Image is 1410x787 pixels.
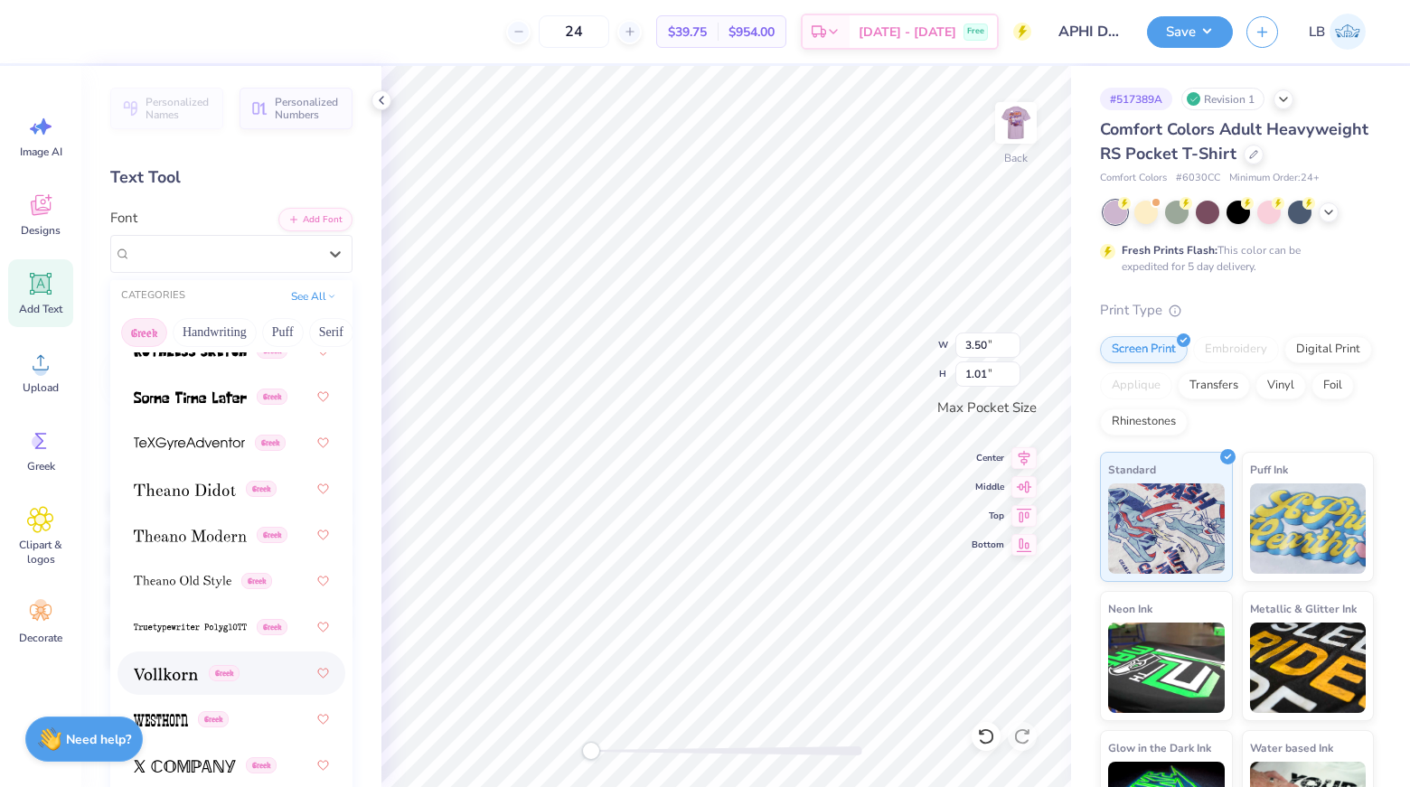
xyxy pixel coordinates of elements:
img: Back [998,105,1034,141]
span: Greek [255,435,286,451]
img: Puff Ink [1250,483,1367,574]
a: LB [1301,14,1374,50]
img: Ruthless Sketch [134,345,247,358]
div: # 517389A [1100,88,1172,110]
button: Save [1147,16,1233,48]
span: Free [967,25,984,38]
div: Vinyl [1255,372,1306,399]
div: Back [1004,150,1028,166]
img: Westhorn [134,714,188,726]
span: Greek [246,757,277,773]
span: Bottom [972,538,1004,552]
div: Transfers [1178,372,1250,399]
img: Metallic & Glitter Ink [1250,623,1367,713]
div: Print Type [1100,300,1374,321]
span: Greek [241,573,272,589]
input: Untitled Design [1045,14,1133,50]
div: Text Tool [110,165,352,190]
button: Greek [121,318,167,347]
span: Greek [209,665,240,681]
span: Clipart & logos [11,538,70,567]
img: Truetypewriter PolyglOTT [134,622,247,634]
span: Top [972,509,1004,523]
input: – – [539,15,609,48]
span: Standard [1108,460,1156,479]
span: Add Text [19,302,62,316]
span: Comfort Colors Adult Heavyweight RS Pocket T-Shirt [1100,118,1368,164]
span: $954.00 [728,23,775,42]
img: Theano Modern [134,529,247,542]
span: Greek [198,711,229,727]
div: Rhinestones [1100,408,1188,436]
span: Middle [972,480,1004,494]
div: Screen Print [1100,336,1188,363]
span: [DATE] - [DATE] [859,23,956,42]
span: Neon Ink [1108,599,1152,618]
span: Designs [21,223,61,238]
div: Accessibility label [582,742,600,760]
img: Some Time Later [134,391,247,404]
img: TeXGyreAdventor [134,437,245,450]
img: Standard [1108,483,1225,574]
span: Personalized Names [146,96,212,121]
button: See All [286,287,342,305]
span: Greek [257,389,287,405]
img: Laken Brown [1330,14,1366,50]
div: CATEGORIES [121,288,185,304]
span: Personalized Numbers [275,96,342,121]
span: Minimum Order: 24 + [1229,171,1320,186]
span: # 6030CC [1176,171,1220,186]
span: Greek [246,481,277,497]
span: LB [1309,22,1325,42]
span: Image AI [20,145,62,159]
span: Greek [257,527,287,543]
strong: Fresh Prints Flash: [1122,243,1217,258]
img: Neon Ink [1108,623,1225,713]
span: Upload [23,380,59,395]
span: Puff Ink [1250,460,1288,479]
span: Greek [257,619,287,635]
button: Personalized Numbers [240,88,352,129]
div: Embroidery [1193,336,1279,363]
img: Theano Old Style [134,576,231,588]
img: Theano Didot [134,483,236,496]
span: Metallic & Glitter Ink [1250,599,1357,618]
button: Serif [309,318,353,347]
span: Glow in the Dark Ink [1108,738,1211,757]
span: $39.75 [668,23,707,42]
div: Applique [1100,372,1172,399]
img: Vollkorn [134,668,198,680]
button: Personalized Names [110,88,223,129]
span: Center [972,451,1004,465]
span: Water based Ink [1250,738,1333,757]
button: Puff [262,318,304,347]
img: X Company [134,760,236,773]
span: Greek [27,459,55,473]
span: Comfort Colors [1100,171,1167,186]
label: Font [110,208,137,229]
div: Revision 1 [1181,88,1264,110]
strong: Need help? [66,731,131,748]
button: Handwriting [173,318,257,347]
div: Foil [1311,372,1354,399]
span: Decorate [19,631,62,645]
div: Digital Print [1284,336,1372,363]
button: Add Font [278,208,352,231]
div: This color can be expedited for 5 day delivery. [1122,242,1344,275]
